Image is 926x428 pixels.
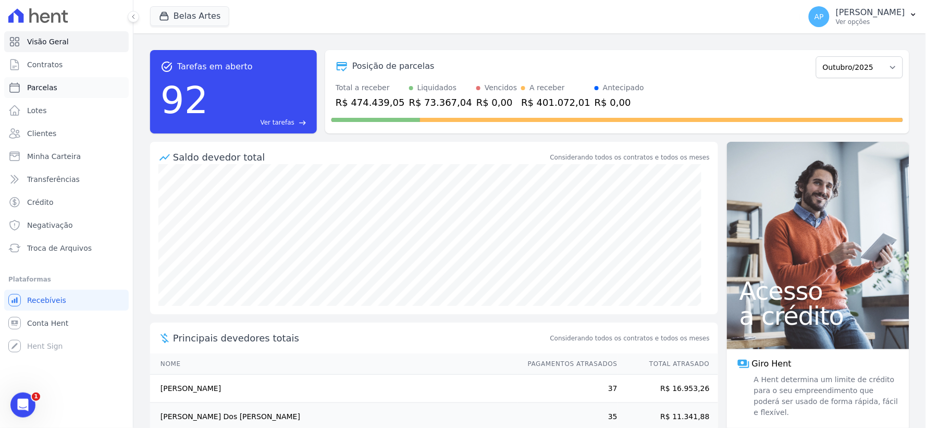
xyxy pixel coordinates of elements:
[336,82,405,93] div: Total a receber
[352,60,435,72] div: Posição de parcelas
[27,82,57,93] span: Parcelas
[739,278,897,303] span: Acesso
[836,18,905,26] p: Ver opções
[4,169,129,190] a: Transferências
[4,313,129,334] a: Conta Hent
[8,273,125,286] div: Plataformas
[27,174,80,185] span: Transferências
[618,375,718,403] td: R$ 16.953,26
[10,393,35,418] iframe: Intercom live chat
[409,95,472,109] div: R$ 73.367,04
[550,153,710,162] div: Considerando todos os contratos e todos os meses
[150,375,518,403] td: [PERSON_NAME]
[836,7,905,18] p: [PERSON_NAME]
[800,2,926,31] button: AP [PERSON_NAME] Ver opções
[752,358,792,370] span: Giro Hent
[518,375,618,403] td: 37
[4,123,129,144] a: Clientes
[173,150,548,164] div: Saldo devedor total
[32,393,40,401] span: 1
[27,128,56,139] span: Clientes
[173,331,548,345] span: Principais devedores totais
[417,82,457,93] div: Liquidados
[27,295,66,305] span: Recebíveis
[27,36,69,47] span: Visão Geral
[739,303,897,328] span: a crédito
[550,334,710,343] span: Considerando todos os contratos e todos os meses
[529,82,565,93] div: A receber
[160,60,173,73] span: task_alt
[4,215,129,236] a: Negativação
[261,118,294,127] span: Ver tarefas
[603,82,644,93] div: Antecipado
[4,54,129,75] a: Contratos
[476,95,517,109] div: R$ 0,00
[150,6,229,26] button: Belas Artes
[4,100,129,121] a: Lotes
[27,151,81,162] span: Minha Carteira
[27,318,68,328] span: Conta Hent
[4,31,129,52] a: Visão Geral
[4,192,129,213] a: Crédito
[150,353,518,375] th: Nome
[27,197,54,207] span: Crédito
[160,73,208,127] div: 92
[299,119,306,127] span: east
[336,95,405,109] div: R$ 474.439,05
[4,77,129,98] a: Parcelas
[618,353,718,375] th: Total Atrasado
[4,146,129,167] a: Minha Carteira
[213,118,306,127] a: Ver tarefas east
[27,243,92,253] span: Troca de Arquivos
[814,13,824,20] span: AP
[27,220,73,230] span: Negativação
[485,82,517,93] div: Vencidos
[4,238,129,259] a: Troca de Arquivos
[521,95,590,109] div: R$ 401.072,01
[752,374,899,418] span: A Hent determina um limite de crédito para o seu empreendimento que poderá ser usado de forma ráp...
[27,59,63,70] span: Contratos
[518,353,618,375] th: Pagamentos Atrasados
[177,60,253,73] span: Tarefas em aberto
[4,290,129,311] a: Recebíveis
[595,95,644,109] div: R$ 0,00
[27,105,47,116] span: Lotes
